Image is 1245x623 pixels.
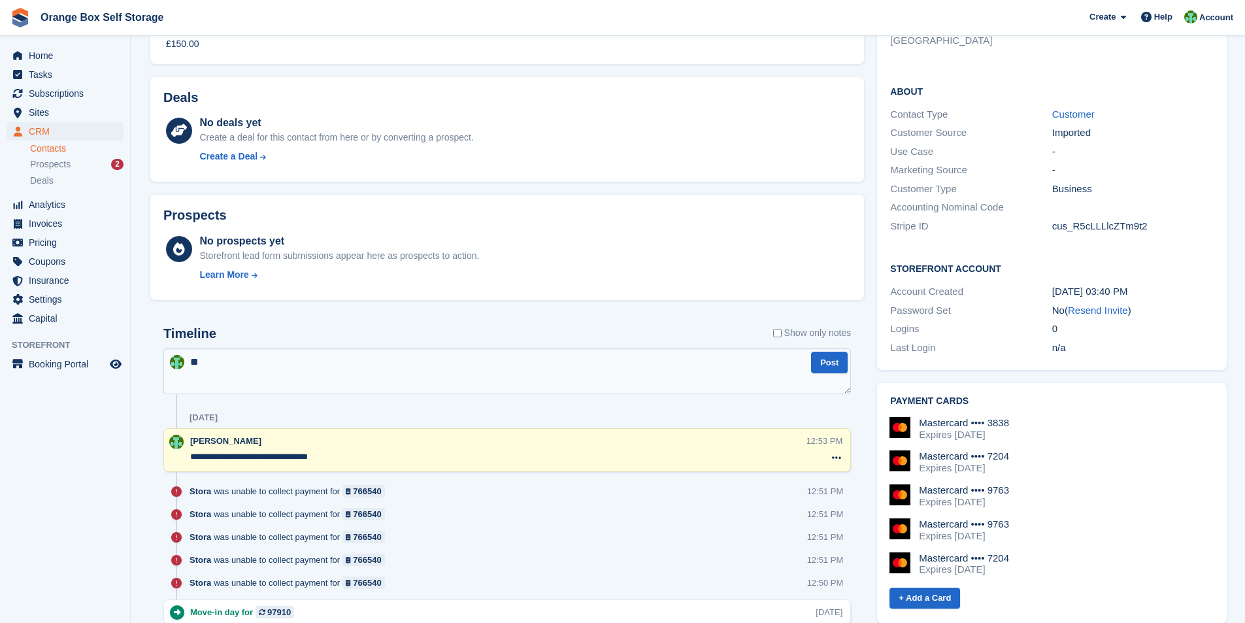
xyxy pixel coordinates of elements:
div: [DATE] [816,606,842,618]
span: Pricing [29,233,107,252]
a: menu [7,65,124,84]
div: 766540 [353,508,381,520]
div: n/a [1052,341,1214,356]
div: No deals yet [199,115,473,131]
h2: About [890,84,1214,97]
div: £150.00 [166,37,199,51]
span: Stora [190,554,211,566]
div: - [1052,163,1214,178]
div: 12:51 PM [807,508,844,520]
a: 766540 [342,577,385,589]
a: 766540 [342,485,385,497]
div: 12:50 PM [807,577,844,589]
span: Invoices [29,214,107,233]
span: [PERSON_NAME] [190,436,261,446]
div: Mastercard •••• 7204 [919,450,1009,462]
div: Use Case [890,144,1052,160]
div: Business [1052,182,1214,197]
h2: Payment cards [890,396,1214,407]
div: Expires [DATE] [919,496,1009,508]
div: was unable to collect payment for [190,531,391,543]
span: Account [1199,11,1233,24]
div: Customer Source [890,126,1052,141]
span: Prospects [30,158,71,171]
span: Help [1154,10,1172,24]
span: Analytics [29,195,107,214]
a: + Add a Card [889,588,960,609]
a: menu [7,252,124,271]
div: Expires [DATE] [919,564,1009,575]
div: 12:51 PM [807,485,844,497]
div: 766540 [353,554,381,566]
div: was unable to collect payment for [190,554,391,566]
a: Contacts [30,143,124,155]
span: ( ) [1065,305,1131,316]
div: [DATE] 03:40 PM [1052,284,1214,299]
div: Last Login [890,341,1052,356]
span: Deals [30,175,54,187]
h2: Timeline [163,326,216,341]
img: Mastercard Logo [889,518,910,539]
a: menu [7,355,124,373]
a: Preview store [108,356,124,372]
a: menu [7,122,124,141]
div: No [1052,303,1214,318]
a: Create a Deal [199,150,473,163]
a: menu [7,271,124,290]
div: Storefront lead form submissions appear here as prospects to action. [199,249,479,263]
span: Stora [190,577,211,589]
span: Coupons [29,252,107,271]
span: Booking Portal [29,355,107,373]
a: Learn More [199,268,479,282]
div: Accounting Nominal Code [890,200,1052,215]
span: Settings [29,290,107,309]
div: 97910 [267,606,291,618]
a: menu [7,233,124,252]
img: Binder Bhardwaj [170,355,184,369]
span: Home [29,46,107,65]
div: Mastercard •••• 7204 [919,552,1009,564]
div: Logins [890,322,1052,337]
a: Prospects 2 [30,158,124,171]
span: CRM [29,122,107,141]
div: Customer Type [890,182,1052,197]
div: 766540 [353,531,381,543]
a: menu [7,290,124,309]
div: Expires [DATE] [919,462,1009,474]
span: Storefront [12,339,130,352]
img: Mastercard Logo [889,450,910,471]
div: Password Set [890,303,1052,318]
a: menu [7,84,124,103]
div: 766540 [353,577,381,589]
span: Subscriptions [29,84,107,103]
a: 766540 [342,531,385,543]
a: menu [7,46,124,65]
div: Mastercard •••• 9763 [919,484,1009,496]
h2: Storefront Account [890,261,1214,275]
div: [DATE] [190,413,218,423]
span: Stora [190,508,211,520]
span: Create [1089,10,1116,24]
div: 12:53 PM [806,435,843,447]
div: Create a deal for this contact from here or by converting a prospect. [199,131,473,144]
span: Sites [29,103,107,122]
img: stora-icon-8386f47178a22dfd0bd8f6a31ec36ba5ce8667c1dd55bd0f319d3a0aa187defe.svg [10,8,30,27]
div: Stripe ID [890,219,1052,234]
img: Mastercard Logo [889,484,910,505]
div: cus_R5cLLLlcZTm9t2 [1052,219,1214,234]
a: 97910 [256,606,294,618]
div: 2 [111,159,124,170]
img: Binder Bhardwaj [1184,10,1197,24]
div: Imported [1052,126,1214,141]
div: 12:51 PM [807,554,844,566]
a: Orange Box Self Storage [35,7,169,28]
a: menu [7,195,124,214]
h2: Deals [163,90,198,105]
div: was unable to collect payment for [190,577,391,589]
div: 12:51 PM [807,531,844,543]
a: Deals [30,174,124,188]
span: Stora [190,531,211,543]
a: menu [7,214,124,233]
span: Insurance [29,271,107,290]
a: menu [7,103,124,122]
